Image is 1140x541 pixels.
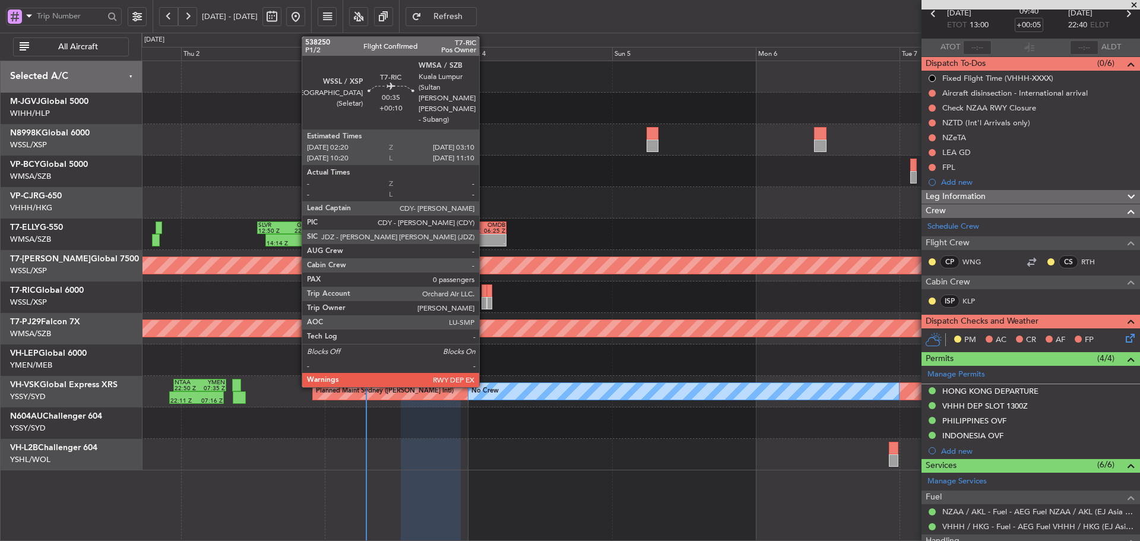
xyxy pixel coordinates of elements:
span: Dispatch Checks and Weather [926,315,1038,328]
span: ALDT [1101,42,1121,53]
span: [DATE] [947,8,971,20]
div: 22:45 Z [287,228,315,234]
div: Sat 4 [468,47,612,61]
input: --:-- [963,40,992,55]
a: WMSA/SZB [10,234,51,245]
span: M-JGVJ [10,97,40,106]
a: VP-CJRG-650 [10,192,62,200]
span: Leg Information [926,190,986,204]
a: T7-PJ29Falcon 7X [10,318,80,326]
a: VHHH / HKG - Fuel - AEG Fuel VHHH / HKG (EJ Asia Only) [942,521,1134,531]
span: Refresh [424,12,473,21]
a: Schedule Crew [927,221,979,233]
div: 06:25 Z [482,228,505,234]
div: Thu 2 [181,47,325,61]
div: Check NZAA RWY Closure [942,103,1036,113]
span: (0/6) [1097,57,1114,69]
a: WSSL/XSP [10,297,47,308]
span: Cabin Crew [926,276,970,289]
span: 22:40 [1068,20,1087,31]
span: PM [964,334,976,346]
a: YSHL/WOL [10,454,50,465]
div: 07:35 Z [199,385,224,391]
span: All Aircraft [31,43,125,51]
a: T7-RICGlobal 6000 [10,286,84,295]
span: 13:00 [970,20,989,31]
div: GMMX [287,222,315,228]
div: - [402,209,430,215]
a: VP-BCYGlobal 5000 [10,160,88,169]
a: Manage Services [927,476,987,488]
a: WMSA/SZB [10,328,51,339]
div: ISP [940,295,959,308]
span: Services [926,459,957,473]
a: VH-VSKGlobal Express XRS [10,381,118,389]
div: No Crew [471,382,499,400]
span: ELDT [1090,20,1109,31]
a: N604AUChallenger 604 [10,412,102,420]
div: - [482,241,505,246]
div: 00:20 Z [296,241,325,246]
span: T7-RIC [10,286,36,295]
div: 12:50 Z [258,228,287,234]
span: AC [996,334,1006,346]
a: M-JGVJGlobal 5000 [10,97,88,106]
div: 14:14 Z [267,241,296,246]
button: Refresh [406,7,477,26]
div: Fri 3 [325,47,468,61]
a: T7-ELLYG-550 [10,223,63,232]
span: T7-ELLY [10,223,40,232]
div: Aircraft disinsection - International arrival [942,88,1088,98]
div: 07:16 Z [197,398,223,404]
span: VP-BCY [10,160,40,169]
a: T7-[PERSON_NAME]Global 7500 [10,255,139,263]
span: (4/4) [1097,352,1114,365]
span: Flight Crew [926,236,970,250]
div: Tue 7 [900,47,1043,61]
a: KLP [962,296,989,306]
div: Add new [941,446,1134,456]
div: 22:20 Z [459,228,482,234]
div: CP [940,255,959,268]
span: VH-L2B [10,444,38,452]
div: INDONESIA OVF [942,431,1003,441]
div: SLVR [258,222,287,228]
span: Dispatch To-Dos [926,57,986,71]
span: VH-LEP [10,349,39,357]
span: CR [1026,334,1036,346]
div: CS [1059,255,1078,268]
span: N8998K [10,129,42,137]
div: [DATE] [144,35,164,45]
a: WMSA/SZB [10,171,51,182]
span: T7-[PERSON_NAME] [10,255,91,263]
a: WSSL/XSP [10,265,47,276]
span: ETOT [947,20,967,31]
button: All Aircraft [13,37,129,56]
a: WIHH/HLP [10,108,50,119]
span: VH-VSK [10,381,40,389]
span: [DATE] - [DATE] [202,11,258,22]
a: N8998KGlobal 6000 [10,129,90,137]
span: 09:40 [1019,6,1038,18]
div: Mon 6 [756,47,900,61]
div: PHILIPPINES OVF [942,416,1006,426]
a: YSSY/SYD [10,391,46,402]
span: Fuel [926,491,942,504]
a: VH-LEPGlobal 6000 [10,349,87,357]
div: NZTD (Int'l Arrivals only) [942,118,1030,128]
span: AF [1056,334,1065,346]
a: NZAA / AKL - Fuel - AEG Fuel NZAA / AKL (EJ Asia Only) [942,507,1134,517]
a: RTH [1081,257,1108,267]
a: YMEN/MEB [10,360,52,371]
div: GMMX [459,222,482,228]
div: NZAA [430,191,459,197]
a: YSSY/SYD [10,423,46,434]
div: Add new [941,177,1134,187]
span: Permits [926,352,954,366]
span: ATOT [940,42,960,53]
span: (6/6) [1097,458,1114,471]
div: OMDB [482,222,505,228]
span: T7-PJ29 [10,318,41,326]
a: WSSL/XSP [10,140,47,150]
div: 22:45 Z [430,197,459,203]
